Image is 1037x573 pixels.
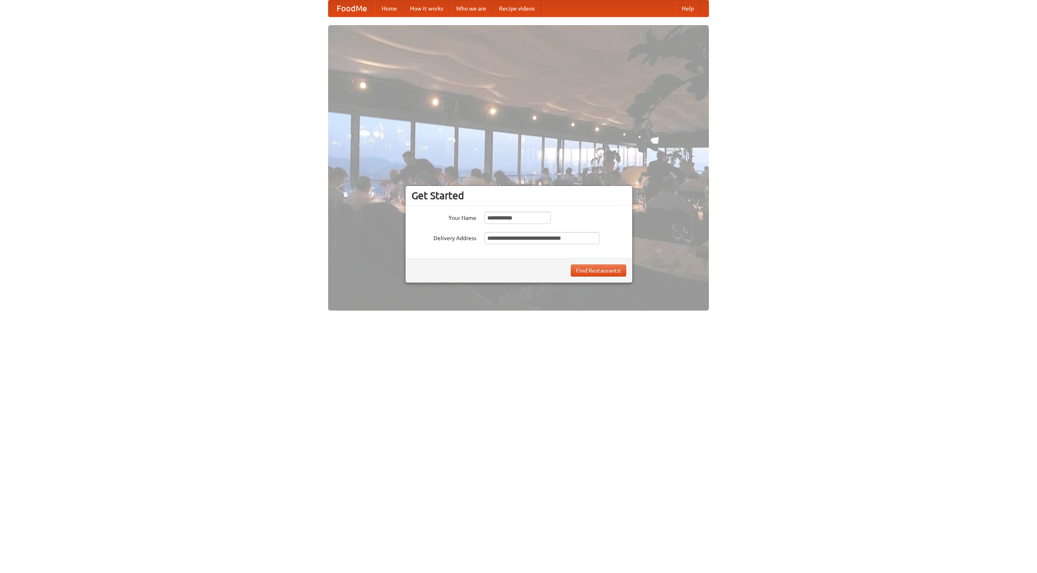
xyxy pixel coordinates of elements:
a: Recipe videos [493,0,541,17]
label: Your Name [412,212,476,222]
a: Who we are [450,0,493,17]
a: Home [375,0,403,17]
a: Help [675,0,700,17]
label: Delivery Address [412,232,476,242]
a: FoodMe [329,0,375,17]
button: Find Restaurants! [571,264,626,277]
a: How it works [403,0,450,17]
h3: Get Started [412,190,626,202]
